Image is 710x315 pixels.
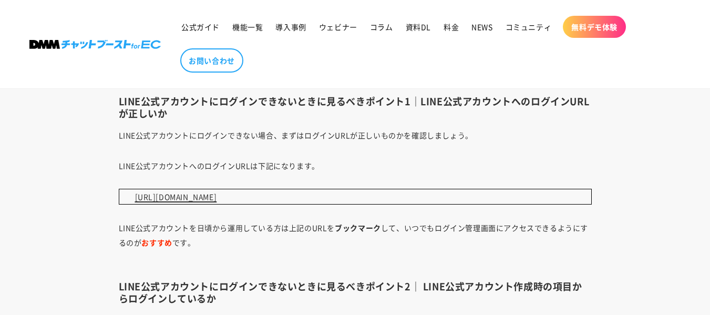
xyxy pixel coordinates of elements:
[370,22,393,32] span: コラム
[571,22,618,32] span: 無料デモ体験
[232,22,263,32] span: 機能一覧
[180,48,243,73] a: お問い合わせ
[141,237,172,248] strong: おすすめ
[119,280,592,305] h3: LINE公式アカウントにログインできないときに見るべきポイント2｜ LINE公式アカウント作成時の項目からログインしているか
[119,128,592,143] p: LINE公式アカウントにログインできない場合、まずはログインURLが正しいものかを確認しましょう。
[226,16,269,38] a: 機能一覧
[406,22,431,32] span: 資料DL
[275,22,306,32] span: 導入事例
[465,16,499,38] a: NEWS
[269,16,312,38] a: 導入事例
[563,16,626,38] a: 無料デモ体験
[437,16,465,38] a: 料金
[335,222,381,233] strong: ブックマーク
[119,158,592,173] p: LINE公式アカウントへのログインURLは下記になります。
[506,22,552,32] span: コミュニティ
[399,16,437,38] a: 資料DL
[313,16,364,38] a: ウェビナー
[29,40,161,49] img: 株式会社DMM Boost
[181,22,220,32] span: 公式ガイド
[364,16,399,38] a: コラム
[119,95,592,120] h3: LINE公式アカウントにログインできないときに見るべきポイント1｜LINE公式アカウントへのログインURLが正しいか
[189,56,235,65] span: お問い合わせ
[499,16,558,38] a: コミュニティ
[319,22,357,32] span: ウェビナー
[119,220,592,265] p: LINE公式アカウントを日頃から運用している方は上記のURLを して、いつでもログイン管理画面にアクセスできるようにするのが です。
[135,191,217,202] a: [URL][DOMAIN_NAME]
[471,22,492,32] span: NEWS
[444,22,459,32] span: 料金
[175,16,226,38] a: 公式ガイド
